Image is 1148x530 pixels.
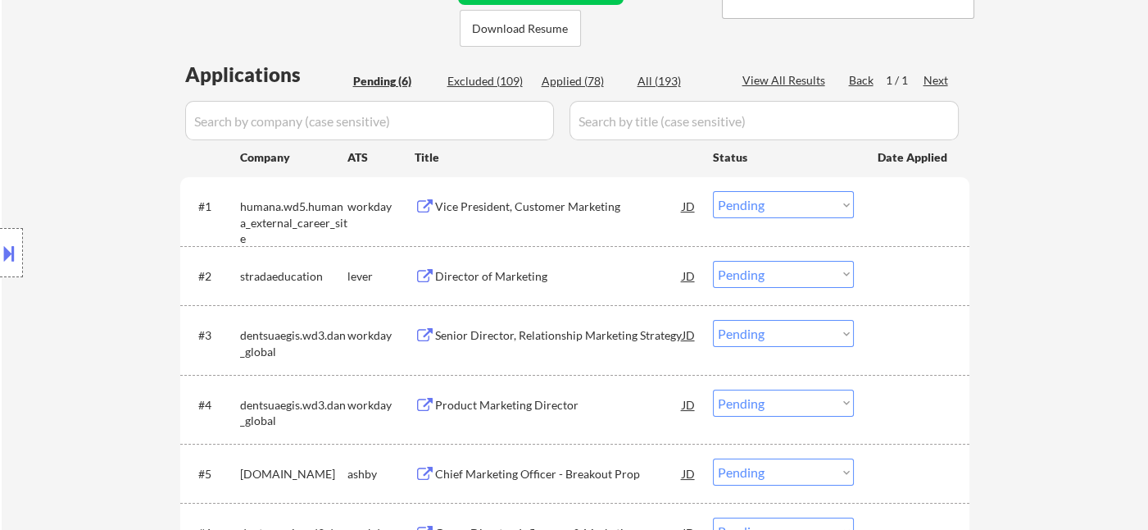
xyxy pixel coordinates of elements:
[878,149,950,166] div: Date Applied
[542,73,624,89] div: Applied (78)
[435,327,683,344] div: Senior Director, Relationship Marketing Strategy
[849,72,875,89] div: Back
[435,268,683,285] div: Director of Marketing
[240,149,347,166] div: Company
[347,327,415,344] div: workday
[185,101,554,140] input: Search by company (case sensitive)
[713,142,854,171] div: Status
[347,397,415,413] div: workday
[240,268,347,285] div: stradaeducation
[435,397,683,413] div: Product Marketing Director
[681,459,697,488] div: JD
[681,191,697,221] div: JD
[185,65,347,85] div: Applications
[415,149,697,166] div: Title
[638,73,719,89] div: All (193)
[460,10,581,47] button: Download Resume
[569,101,959,140] input: Search by title (case sensitive)
[353,73,435,89] div: Pending (6)
[240,199,347,247] div: humana.wd5.humana_external_career_site
[435,199,683,215] div: Vice President, Customer Marketing
[681,261,697,290] div: JD
[347,199,415,215] div: workday
[447,73,529,89] div: Excluded (109)
[923,72,950,89] div: Next
[347,149,415,166] div: ATS
[240,397,347,429] div: dentsuaegis.wd3.dan_global
[240,466,347,482] div: [DOMAIN_NAME]
[435,466,683,482] div: Chief Marketing Officer - Breakout Prop
[681,390,697,419] div: JD
[681,320,697,350] div: JD
[347,268,415,285] div: lever
[886,72,923,89] div: 1 / 1
[347,466,415,482] div: ashby
[198,466,227,482] div: #5
[240,327,347,359] div: dentsuaegis.wd3.dan_global
[742,72,830,89] div: View All Results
